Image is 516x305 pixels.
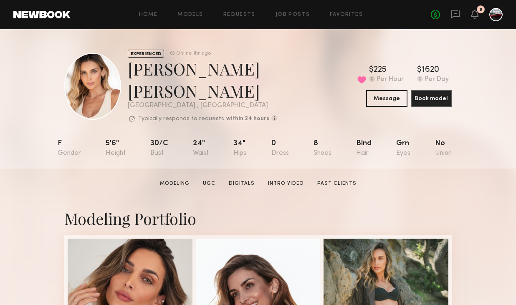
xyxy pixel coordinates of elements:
button: Book model [411,90,452,107]
button: Message [366,90,407,107]
div: $ [369,66,374,74]
a: Past Clients [314,180,360,187]
div: EXPERIENCED [128,50,164,58]
p: Typically responds to requests [138,116,224,122]
div: Online 1hr ago [176,51,211,56]
div: 30/c [150,140,168,157]
b: within 24 hours [226,116,269,122]
a: UGC [200,180,219,187]
div: Modeling Portfolio [64,208,452,229]
a: Job Posts [276,12,310,18]
div: Grn [396,140,410,157]
a: Models [177,12,203,18]
div: $ [417,66,422,74]
a: Requests [223,12,255,18]
div: No [435,140,452,157]
div: [GEOGRAPHIC_DATA] , [GEOGRAPHIC_DATA] [128,102,367,109]
div: Blnd [356,140,372,157]
div: F [58,140,81,157]
div: 9 [479,8,482,12]
div: 8 [314,140,331,157]
a: Modeling [157,180,193,187]
div: 24" [193,140,209,157]
div: 34" [233,140,246,157]
div: Per Hour [377,76,404,83]
div: 225 [374,66,387,74]
a: Intro Video [265,180,307,187]
div: 5'6" [106,140,126,157]
div: Per Day [425,76,449,83]
a: Digitals [225,180,258,187]
a: Favorites [330,12,363,18]
a: Home [139,12,158,18]
div: 0 [271,140,289,157]
div: [PERSON_NAME] [PERSON_NAME] [128,58,367,102]
div: 1620 [422,66,439,74]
